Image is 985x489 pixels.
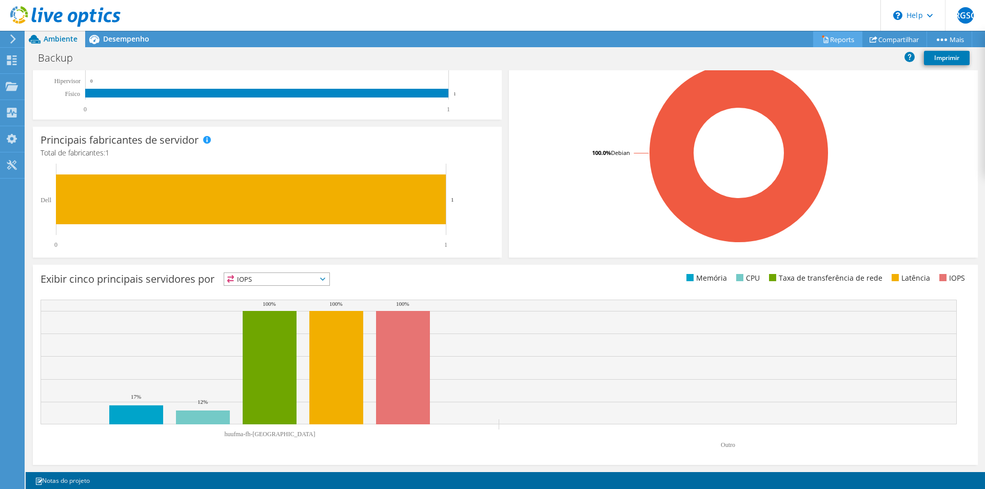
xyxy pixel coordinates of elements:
[33,52,89,64] h1: Backup
[41,134,199,146] h3: Principais fabricantes de servidor
[927,31,972,47] a: Mais
[862,31,927,47] a: Compartilhar
[65,90,80,97] tspan: Físico
[592,149,611,157] tspan: 100.0%
[224,273,329,285] span: IOPS
[329,301,343,307] text: 100%
[263,301,276,307] text: 100%
[924,51,970,65] a: Imprimir
[54,241,57,248] text: 0
[41,197,51,204] text: Dell
[396,301,409,307] text: 100%
[54,77,81,85] text: Hipervisor
[937,272,965,284] li: IOPS
[889,272,930,284] li: Latência
[444,241,447,248] text: 1
[198,399,208,405] text: 12%
[84,106,87,113] text: 0
[451,197,454,203] text: 1
[721,441,735,448] text: Outro
[105,148,109,158] span: 1
[611,149,630,157] tspan: Debian
[684,272,727,284] li: Memória
[766,272,882,284] li: Taxa de transferência de rede
[44,34,77,44] span: Ambiente
[131,394,141,400] text: 17%
[90,79,93,84] text: 0
[813,31,862,47] a: Reports
[893,11,902,20] svg: \n
[454,91,456,96] text: 1
[103,34,149,44] span: Desempenho
[41,147,494,159] h4: Total de fabricantes:
[957,7,974,24] span: RGSC
[28,474,97,487] a: Notas do projeto
[224,431,315,438] text: huufma-fh-[GEOGRAPHIC_DATA]
[734,272,760,284] li: CPU
[447,106,450,113] text: 1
